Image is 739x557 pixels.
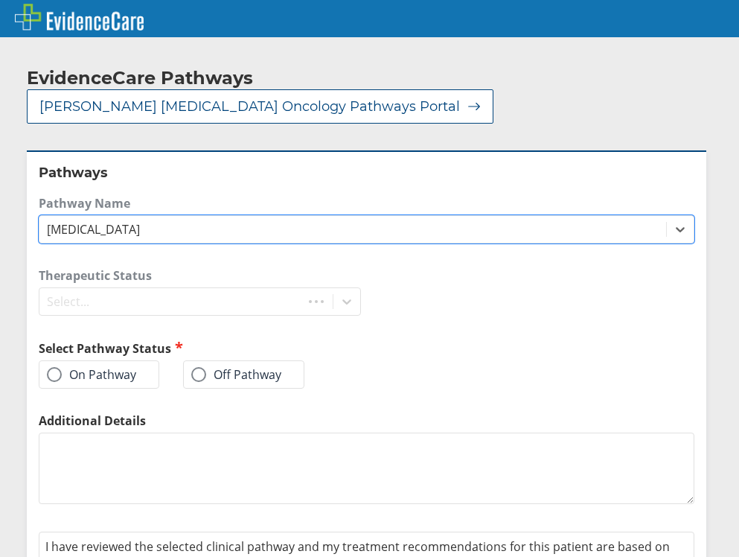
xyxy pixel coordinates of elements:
[15,4,144,31] img: EvidenceCare
[27,67,253,89] h2: EvidenceCare Pathways
[39,195,694,211] label: Pathway Name
[39,340,361,357] h2: Select Pathway Status
[47,367,136,382] label: On Pathway
[39,98,460,115] span: [PERSON_NAME] [MEDICAL_DATA] Oncology Pathways Portal
[27,89,493,124] button: [PERSON_NAME] [MEDICAL_DATA] Oncology Pathways Portal
[39,164,694,182] h2: Pathways
[39,413,694,429] label: Additional Details
[39,267,361,284] label: Therapeutic Status
[191,367,281,382] label: Off Pathway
